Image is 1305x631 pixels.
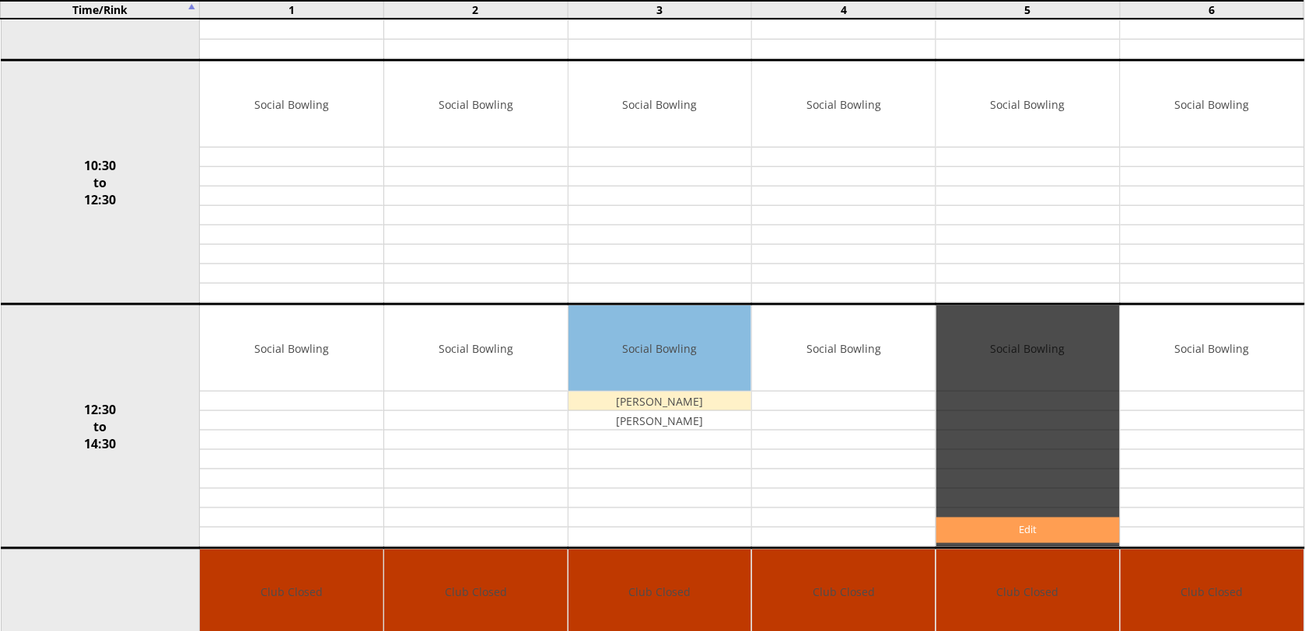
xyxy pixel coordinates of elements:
td: Time/Rink [1,1,200,19]
td: Social Bowling [569,305,752,392]
td: 2 [383,1,568,19]
td: Social Bowling [1121,61,1304,148]
td: Social Bowling [936,61,1120,148]
td: Social Bowling [1121,305,1304,392]
td: [PERSON_NAME] [569,392,752,411]
td: Social Bowling [200,305,383,392]
a: Edit [936,518,1120,543]
td: Social Bowling [384,61,568,148]
td: 5 [936,1,1120,19]
td: Social Bowling [752,61,936,148]
td: Social Bowling [569,61,752,148]
td: Social Bowling [384,305,568,392]
td: 4 [752,1,936,19]
td: 12:30 to 14:30 [1,305,200,549]
td: Social Bowling [200,61,383,148]
td: 1 [200,1,384,19]
td: 10:30 to 12:30 [1,61,200,305]
td: 3 [568,1,752,19]
td: [PERSON_NAME] [569,411,752,431]
td: Social Bowling [752,305,936,392]
td: 6 [1120,1,1304,19]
